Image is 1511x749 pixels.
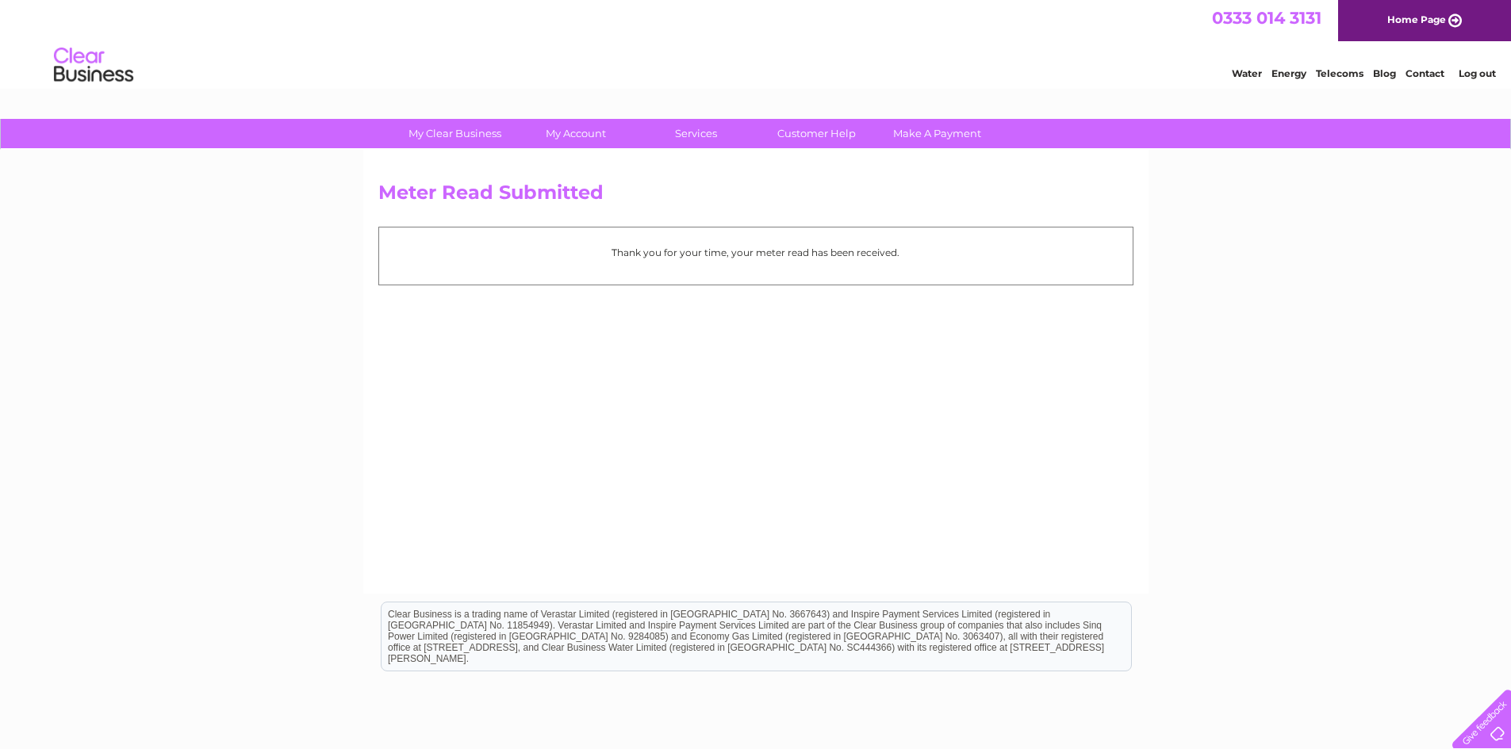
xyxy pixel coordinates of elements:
div: Clear Business is a trading name of Verastar Limited (registered in [GEOGRAPHIC_DATA] No. 3667643... [382,9,1131,77]
a: Services [631,119,761,148]
a: Energy [1271,67,1306,79]
p: Thank you for your time, your meter read has been received. [387,245,1125,260]
a: Blog [1373,67,1396,79]
a: Contact [1406,67,1444,79]
a: Water [1232,67,1262,79]
img: logo.png [53,41,134,90]
a: Log out [1459,67,1496,79]
a: Telecoms [1316,67,1363,79]
a: 0333 014 3131 [1212,8,1321,28]
a: My Account [510,119,641,148]
h2: Meter Read Submitted [378,182,1133,212]
a: My Clear Business [389,119,520,148]
a: Make A Payment [872,119,1003,148]
a: Customer Help [751,119,882,148]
